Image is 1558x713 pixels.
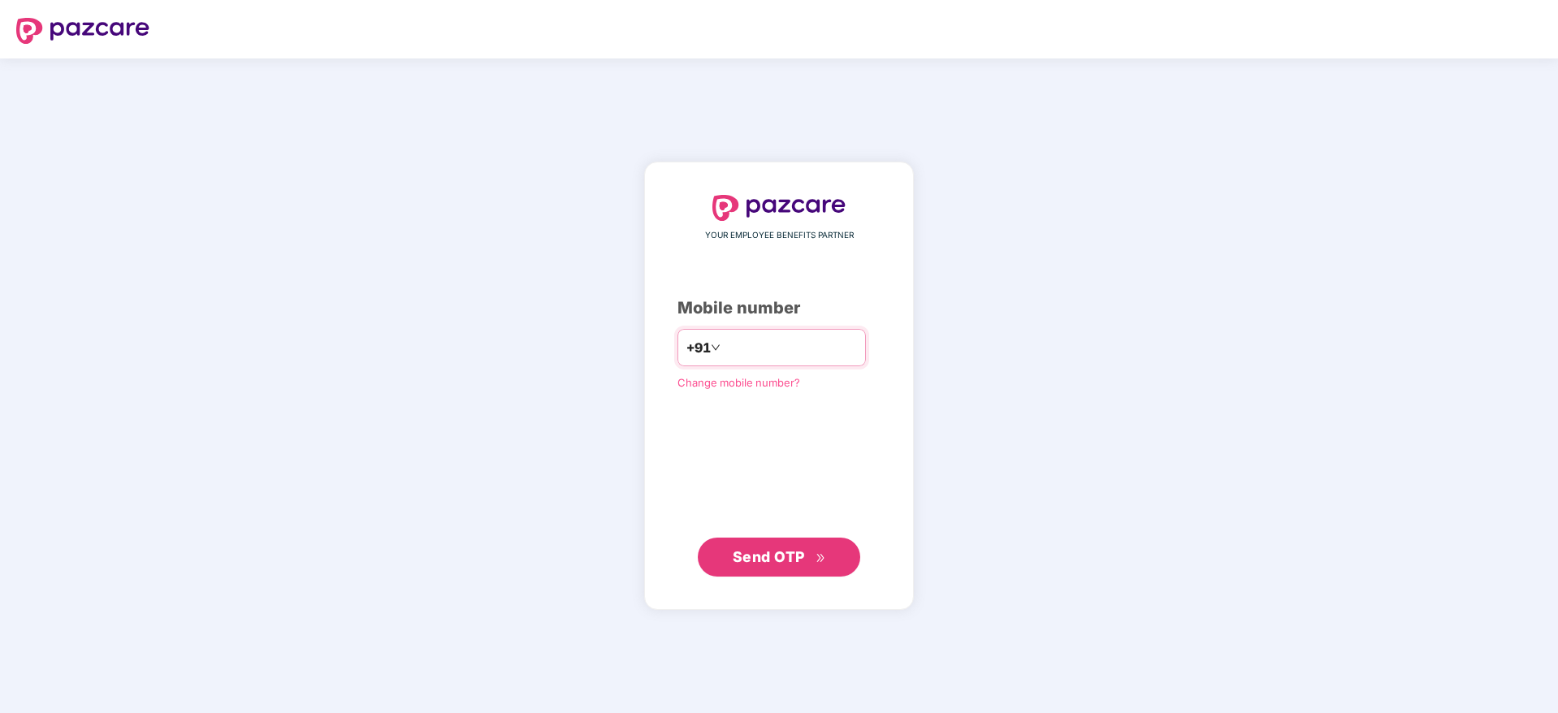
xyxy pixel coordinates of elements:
span: double-right [816,553,826,564]
span: +91 [686,338,711,358]
a: Change mobile number? [677,376,800,389]
div: Mobile number [677,296,881,321]
img: logo [16,18,149,44]
img: logo [712,195,846,221]
button: Send OTPdouble-right [698,538,860,577]
span: YOUR EMPLOYEE BENEFITS PARTNER [705,229,854,242]
span: Send OTP [733,548,805,565]
span: down [711,343,721,352]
